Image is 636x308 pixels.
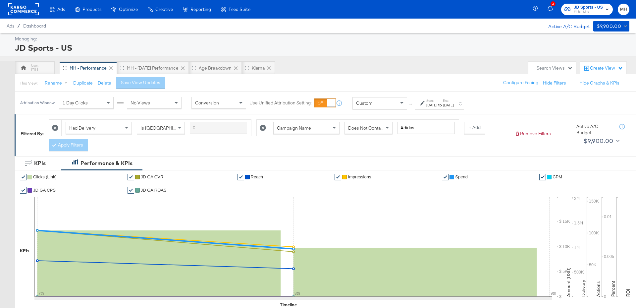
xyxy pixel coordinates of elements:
button: + Add [464,122,485,134]
a: ✔ [128,174,134,180]
button: $9,900.00 [581,136,621,146]
div: [DATE] [443,103,454,108]
a: ✔ [238,174,244,180]
button: Duplicate [73,80,93,86]
span: JD GA ROAS [141,188,167,193]
div: $9,900.00 [597,22,621,31]
div: Klarna [252,65,265,71]
span: Creative [155,7,173,12]
a: ✔ [442,174,449,180]
button: JD Sports - USFinish Line [561,4,613,15]
div: Drag to reorder tab [120,66,124,70]
span: Optimize [119,7,138,12]
div: Performance & KPIs [80,159,132,167]
button: Hide Graphs & KPIs [579,80,619,86]
div: Active A/C Budget [541,21,590,31]
span: MH [620,6,627,13]
a: ✔ [20,174,26,180]
div: KPIs [34,159,46,167]
span: JD Sports - US [574,4,603,11]
div: This View: [20,81,37,86]
span: / [14,23,23,29]
span: 1 Day Clicks [63,100,88,106]
div: MH - [DATE] Performance [127,65,179,71]
div: Timeline [280,302,297,308]
a: Dashboard [23,23,46,29]
button: Configure Pacing [499,77,543,89]
text: ROI [625,289,631,297]
div: Active A/C Budget [576,123,613,136]
input: Enter a search term [190,122,247,134]
span: Finish Line [574,9,603,15]
span: ↑ [408,103,414,105]
label: Use Unified Attribution Setting: [249,100,312,106]
text: Amount (USD) [565,268,571,297]
label: End: [443,98,454,103]
span: Campaign Name [277,125,311,131]
a: ✔ [539,174,546,180]
span: Impressions [348,174,371,179]
div: [DATE] [426,103,437,108]
span: Conversion [195,100,219,106]
div: MH - Performance [70,65,107,71]
span: Custom [356,100,372,106]
button: Rename [40,77,75,89]
label: Start: [426,98,437,103]
a: ✔ [335,174,341,180]
span: Does Not Contain [348,125,384,131]
div: Create View [590,65,623,72]
button: Remove Filters [515,131,551,137]
span: Is [GEOGRAPHIC_DATA] [140,125,191,131]
span: JD GA CVR [141,174,164,179]
div: $9,900.00 [584,136,613,146]
a: ✔ [128,187,134,194]
div: Attribution Window: [20,101,56,105]
strong: to [437,103,443,108]
a: ✔ [20,187,26,194]
text: Percent [610,281,616,297]
button: MH [618,4,629,15]
text: Delivery [580,280,586,297]
text: Actions [595,281,601,297]
input: Enter a search term [397,122,455,134]
span: Feed Suite [229,7,250,12]
div: Drag to reorder tab [63,66,67,70]
span: No Views [131,100,150,106]
span: Products [82,7,101,12]
span: Reporting [190,7,211,12]
div: Drag to reorder tab [245,66,249,70]
span: Ads [7,23,14,29]
span: Clicks (Link) [33,174,57,179]
span: Had Delivery [69,125,95,131]
button: 2 [547,3,558,16]
span: Reach [251,174,263,179]
span: CPM [553,174,562,179]
button: $9,900.00 [593,21,629,31]
div: KPIs [20,248,29,254]
div: 2 [551,1,556,6]
div: MH [31,66,38,73]
button: Delete [98,80,111,86]
div: Drag to reorder tab [192,66,196,70]
span: Spend [455,174,468,179]
div: Managing: [15,36,628,42]
span: JD GA CPS [33,188,56,193]
div: JD Sports - US [15,42,628,53]
div: Search Views [537,65,573,71]
div: Age Breakdown [199,65,232,71]
span: Ads [57,7,65,12]
button: Hide Filters [543,80,566,86]
div: Filtered By: [21,131,44,137]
